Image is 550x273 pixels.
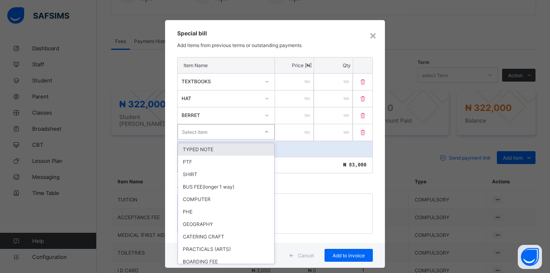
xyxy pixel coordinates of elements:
span: ₦ 83,000 [343,162,366,168]
div: TYPED NOTE [178,143,274,156]
p: Qty [316,62,351,68]
div: BUS FEE(longer 1 way) [178,181,274,193]
div: HAT [182,95,260,101]
label: Comments [177,185,203,190]
div: Select item [182,124,207,140]
div: PRACTICALS (ARTS) [178,243,274,255]
div: TEXTBOOKS [182,78,260,84]
div: CATERING CRAFT [178,230,274,243]
div: × [369,28,377,42]
div: BERRET [182,112,260,118]
button: Open asap [518,245,542,269]
p: Item Name [184,62,269,68]
div: BOARDING FEE [178,255,274,268]
div: COMPUTER [178,193,274,205]
div: PHE [178,205,274,218]
div: GEOGRAPHY [178,218,274,230]
p: Price [₦] [277,62,312,68]
span: Add to invoice [331,252,367,259]
h3: Special bill [177,30,373,37]
div: PTF [178,156,274,168]
p: Add items from previous terms or outstanding payments [177,42,373,48]
span: Cancel [298,252,314,259]
div: SHIRT [178,168,274,181]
